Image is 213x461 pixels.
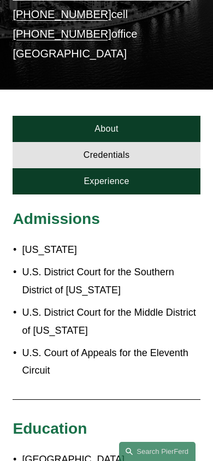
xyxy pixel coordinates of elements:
[22,263,200,299] p: U.S. District Court for the Southern District of [US_STATE]
[22,344,200,380] p: U.S. Court of Appeals for the Eleventh Circuit
[13,116,200,142] a: About
[13,168,200,194] a: Experience
[13,142,200,168] a: Credentials
[13,420,87,437] span: Education
[119,442,196,461] a: Search this site
[22,304,200,339] p: U.S. District Court for the Middle District of [US_STATE]
[13,8,111,20] a: [PHONE_NUMBER]
[22,241,200,258] p: [US_STATE]
[13,28,111,40] a: [PHONE_NUMBER]
[13,210,100,227] span: Admissions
